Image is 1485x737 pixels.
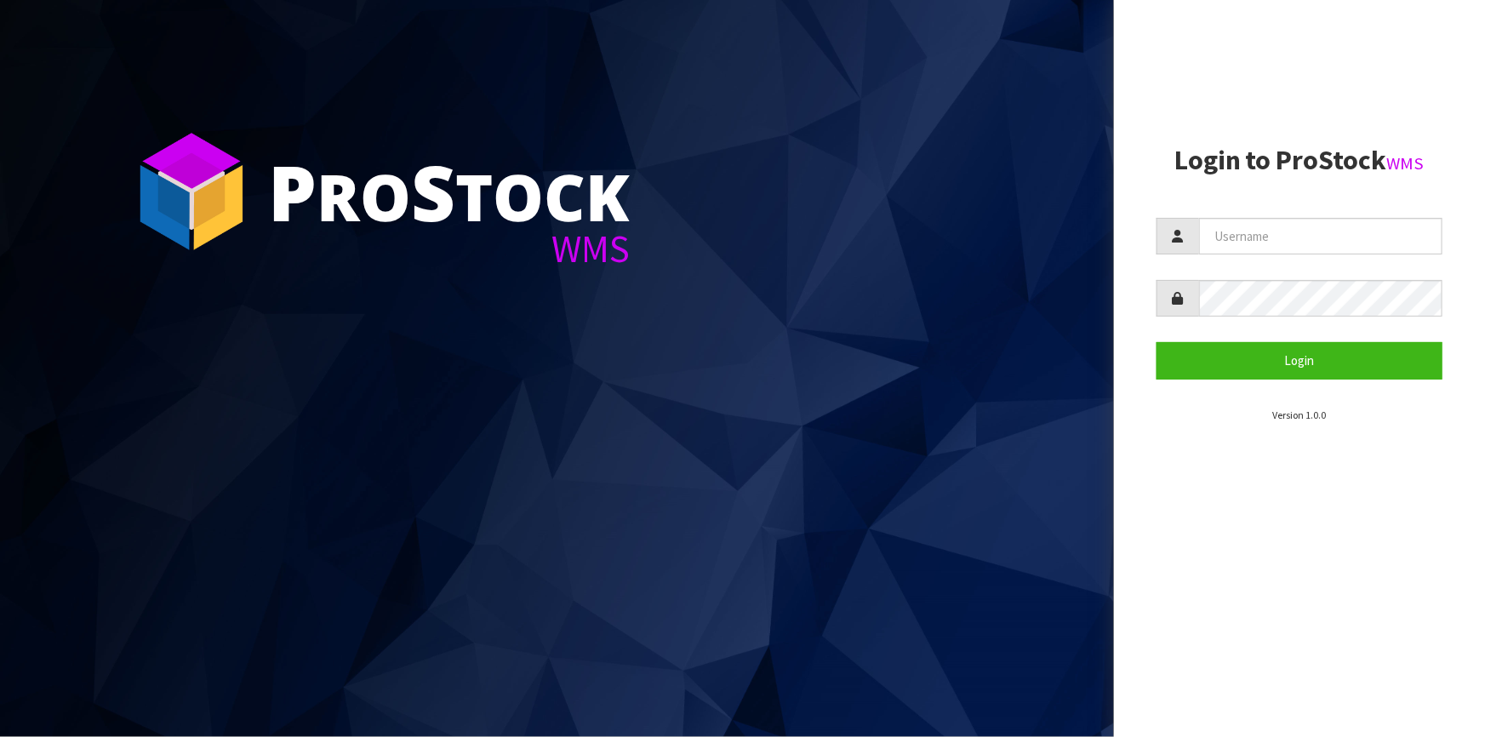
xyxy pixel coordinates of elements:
h2: Login to ProStock [1157,146,1442,175]
img: ProStock Cube [128,128,255,255]
span: S [411,140,455,243]
small: WMS [1387,152,1425,174]
span: P [268,140,317,243]
small: Version 1.0.0 [1272,408,1326,421]
div: ro tock [268,153,630,230]
button: Login [1157,342,1442,379]
input: Username [1199,218,1442,254]
div: WMS [268,230,630,268]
